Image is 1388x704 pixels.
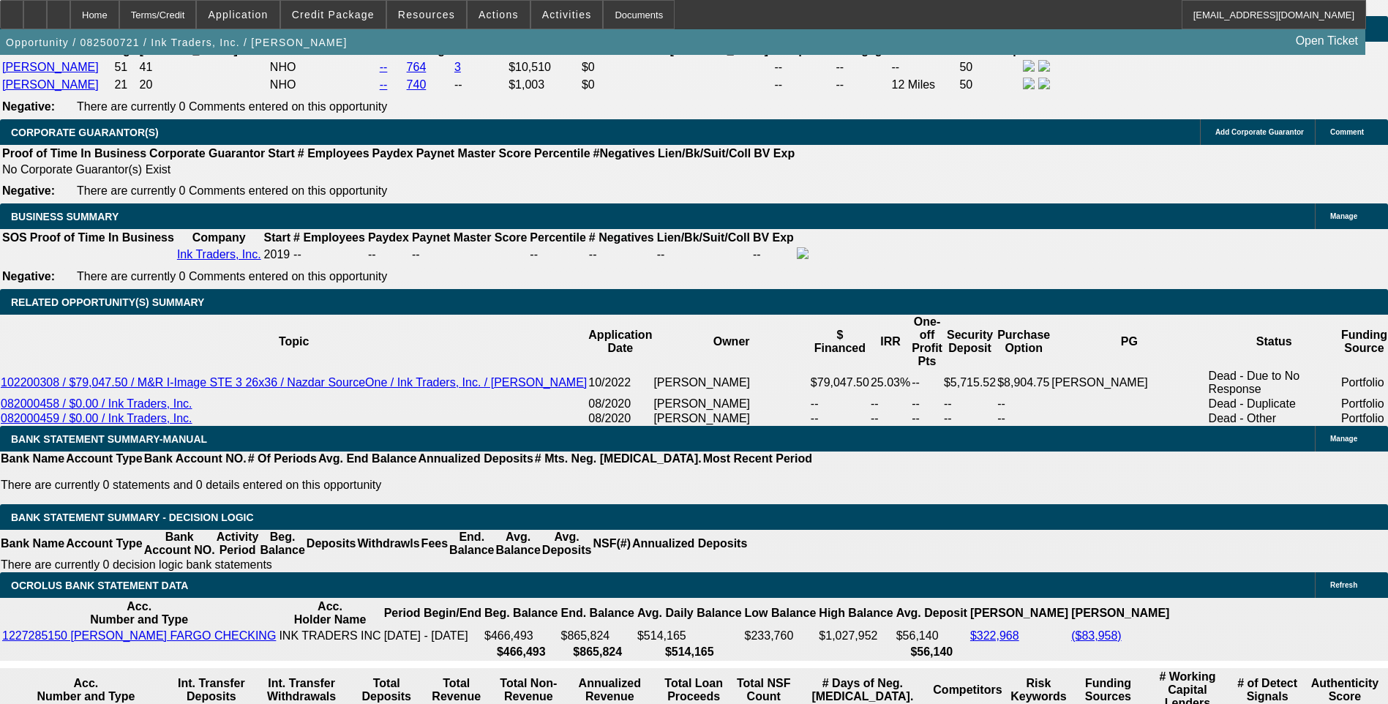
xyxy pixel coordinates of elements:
[2,629,276,642] a: 1227285150 [PERSON_NAME] FARGO CHECKING
[588,315,653,369] th: Application Date
[77,270,387,282] span: There are currently 0 Comments entered on this opportunity
[208,9,268,20] span: Application
[298,147,369,160] b: # Employees
[1215,128,1304,136] span: Add Corporate Guarantor
[896,629,968,643] td: $56,140
[1023,78,1035,89] img: facebook-icon.png
[1340,411,1388,426] td: Portfolio
[943,411,997,426] td: --
[268,147,294,160] b: Start
[278,599,381,627] th: Acc. Holder Name
[810,397,870,411] td: --
[398,9,455,20] span: Resources
[11,580,188,591] span: OCROLUS BANK STATEMENT DATA
[421,530,449,558] th: Fees
[653,369,809,397] td: [PERSON_NAME]
[2,78,99,91] a: [PERSON_NAME]
[454,77,506,93] td: --
[588,411,653,426] td: 08/2020
[589,231,654,244] b: # Negatives
[891,77,958,93] td: 12 Miles
[454,61,461,73] a: 3
[754,147,795,160] b: BV Exp
[113,77,137,93] td: 21
[1,376,587,389] a: 102200308 / $79,047.50 / M&R I-Image STE 3 26x36 / Nazdar SourceOne / Ink Traders, Inc. / [PERSON...
[656,247,751,263] td: --
[192,231,246,244] b: Company
[810,369,870,397] td: $79,047.50
[197,1,279,29] button: Application
[959,77,1021,93] td: 50
[177,248,261,261] a: Ink Traders, Inc.
[65,452,143,466] th: Account Type
[773,59,833,75] td: --
[911,411,943,426] td: --
[997,369,1051,397] td: $8,904.75
[6,37,348,48] span: Opportunity / 082500721 / Ink Traders, Inc. / [PERSON_NAME]
[592,530,631,558] th: NSF(#)
[818,629,893,643] td: $1,027,952
[752,247,795,263] td: --
[637,645,743,659] th: $514,165
[1,146,147,161] th: Proof of Time In Business
[637,629,743,643] td: $514,165
[588,369,653,397] td: 10/2022
[139,77,268,93] td: 20
[356,530,420,558] th: Withdrawls
[380,78,388,91] a: --
[969,599,1069,627] th: [PERSON_NAME]
[292,9,375,20] span: Credit Package
[380,61,388,73] a: --
[65,530,143,558] th: Account Type
[560,629,634,643] td: $865,824
[534,147,590,160] b: Percentile
[412,231,527,244] b: Paynet Master Score
[818,599,893,627] th: High Balance
[278,629,381,643] td: INK TRADERS INC
[836,77,890,93] td: --
[744,599,817,627] th: Low Balance
[911,369,943,397] td: --
[657,231,750,244] b: Lien/Bk/Suit/Coll
[77,184,387,197] span: There are currently 0 Comments entered on this opportunity
[541,530,593,558] th: Avg. Deposits
[542,9,592,20] span: Activities
[1208,315,1340,369] th: Status
[387,1,466,29] button: Resources
[530,231,585,244] b: Percentile
[1023,60,1035,72] img: facebook-icon.png
[247,452,318,466] th: # Of Periods
[417,452,533,466] th: Annualized Deposits
[216,530,260,558] th: Activity Period
[2,61,99,73] a: [PERSON_NAME]
[1,231,28,245] th: SOS
[1,599,277,627] th: Acc. Number and Type
[997,315,1051,369] th: Purchase Option
[407,78,427,91] a: 740
[383,629,482,643] td: [DATE] - [DATE]
[495,530,541,558] th: Avg. Balance
[1330,128,1364,136] span: Comment
[653,397,809,411] td: [PERSON_NAME]
[1208,397,1340,411] td: Dead - Duplicate
[1208,411,1340,426] td: Dead - Other
[581,77,773,93] td: $0
[1,479,812,492] p: There are currently 0 statements and 0 details entered on this opportunity
[943,397,997,411] td: --
[1051,369,1207,397] td: [PERSON_NAME]
[534,452,702,466] th: # Mts. Neg. [MEDICAL_DATA].
[1038,78,1050,89] img: linkedin-icon.png
[269,77,378,93] td: NHO
[631,530,748,558] th: Annualized Deposits
[530,248,585,261] div: --
[113,59,137,75] td: 51
[143,530,216,558] th: Bank Account NO.
[416,147,531,160] b: Paynet Master Score
[293,248,301,261] span: --
[896,599,968,627] th: Avg. Deposit
[588,397,653,411] td: 08/2020
[269,59,378,75] td: NHO
[11,512,254,523] span: Bank Statement Summary - Decision Logic
[29,231,175,245] th: Proof of Time In Business
[11,433,207,445] span: BANK STATEMENT SUMMARY-MANUAL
